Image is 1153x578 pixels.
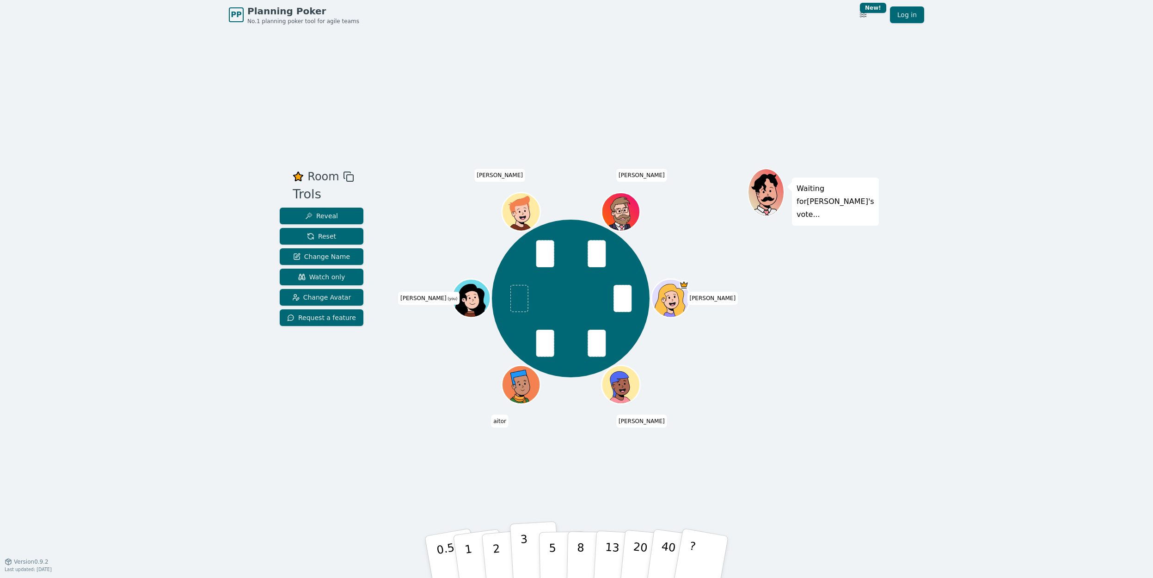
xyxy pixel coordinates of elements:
div: Trols [293,185,354,204]
button: Reset [280,228,363,245]
span: Change Name [293,252,350,261]
button: New! [855,6,871,23]
div: New! [860,3,886,13]
span: Change Avatar [292,293,351,302]
button: Change Avatar [280,289,363,306]
span: Click to change your name [616,169,667,182]
span: Reset [307,232,336,241]
span: (you) [447,297,458,301]
span: Room [307,168,339,185]
button: Change Name [280,248,363,265]
span: Click to change your name [616,415,667,428]
span: Planning Poker [247,5,359,18]
p: Waiting for [PERSON_NAME] 's vote... [797,182,874,221]
a: Log in [890,6,924,23]
span: Click to change your name [398,292,460,305]
span: Last updated: [DATE] [5,567,52,572]
button: Click to change your avatar [453,280,489,316]
span: Version 0.9.2 [14,558,49,566]
span: Click to change your name [491,415,509,428]
a: PPPlanning PokerNo.1 planning poker tool for agile teams [229,5,359,25]
button: Remove as favourite [293,168,304,185]
button: Reveal [280,208,363,224]
span: PP [231,9,241,20]
span: Reveal [305,211,338,221]
button: Watch only [280,269,363,285]
span: Watch only [298,272,345,282]
span: Click to change your name [687,292,738,305]
span: Click to change your name [474,169,525,182]
button: Version0.9.2 [5,558,49,566]
span: No.1 planning poker tool for agile teams [247,18,359,25]
span: María is the host [679,280,689,290]
button: Request a feature [280,309,363,326]
span: Request a feature [287,313,356,322]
